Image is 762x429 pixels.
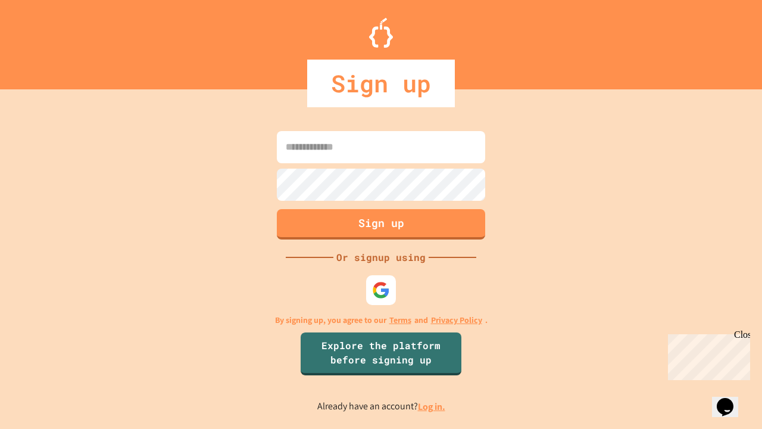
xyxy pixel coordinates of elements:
[663,329,750,380] iframe: chat widget
[307,60,455,107] div: Sign up
[389,314,411,327] a: Terms
[5,5,82,76] div: Chat with us now!Close
[431,314,482,327] a: Privacy Policy
[369,18,393,48] img: Logo.svg
[333,250,429,265] div: Or signup using
[317,399,445,414] p: Already have an account?
[712,381,750,417] iframe: chat widget
[277,209,485,240] button: Sign up
[372,281,390,299] img: google-icon.svg
[418,400,445,413] a: Log in.
[275,314,488,327] p: By signing up, you agree to our and .
[301,332,461,375] a: Explore the platform before signing up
